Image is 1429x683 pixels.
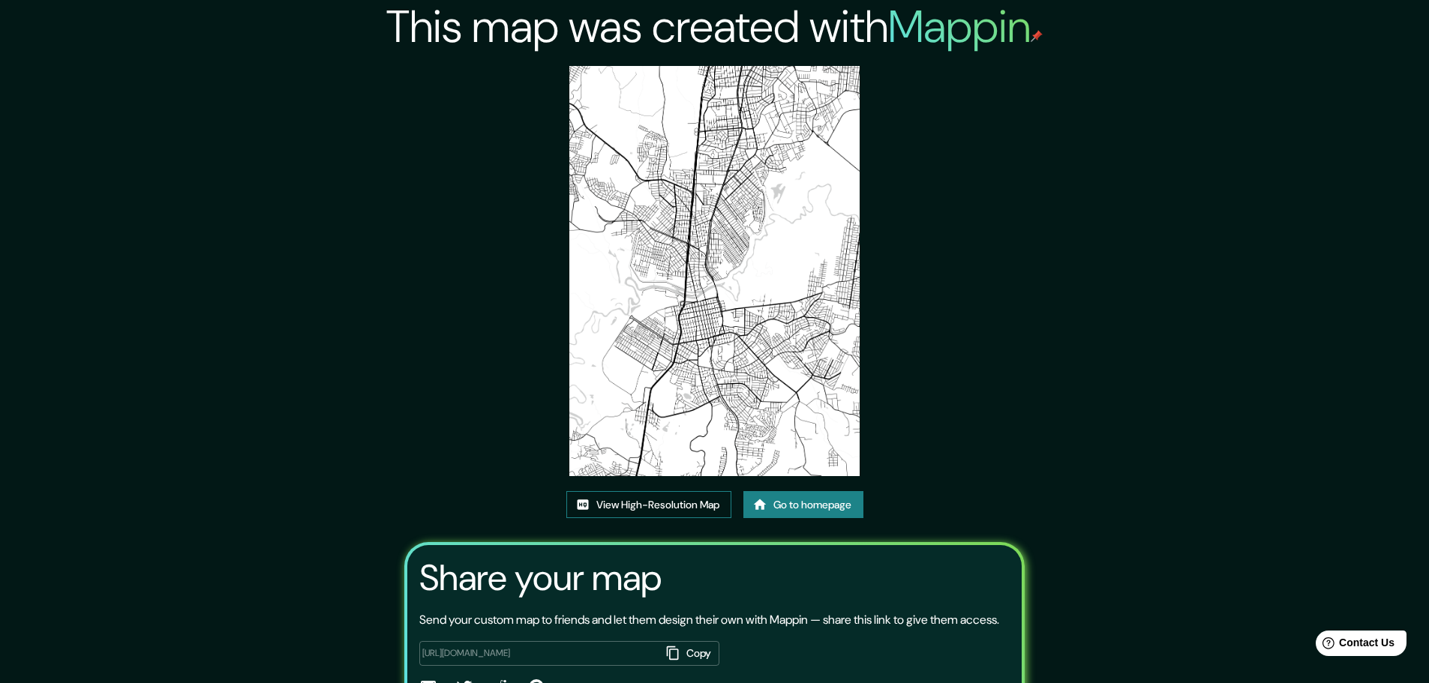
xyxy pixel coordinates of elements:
img: created-map [569,66,859,476]
a: Go to homepage [743,491,863,519]
a: View High-Resolution Map [566,491,731,519]
img: mappin-pin [1031,30,1043,42]
iframe: Help widget launcher [1295,625,1412,667]
p: Send your custom map to friends and let them design their own with Mappin — share this link to gi... [419,611,999,629]
button: Copy [661,641,719,666]
h3: Share your map [419,557,662,599]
